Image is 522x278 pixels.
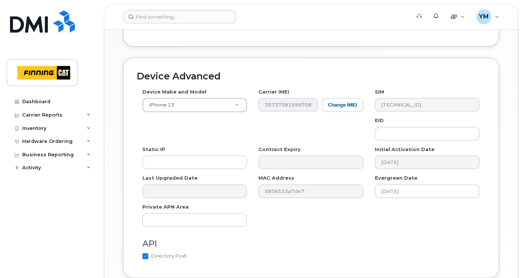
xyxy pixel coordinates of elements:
[322,98,363,112] button: Change IMEI
[375,88,384,95] label: SIM
[471,9,504,24] div: Yen Meloncelli
[143,98,247,112] a: iPhone 13
[142,253,148,259] input: Directory Push
[258,146,301,153] label: Contract Expiry
[375,117,384,124] label: EID
[145,102,174,108] span: iPhone 13
[375,174,417,181] label: Evergreen Date
[490,246,516,272] iframe: Messenger Launcher
[123,10,236,23] input: Find something...
[258,88,289,95] label: Carrier IMEI
[142,146,165,153] label: Static IP
[142,88,207,95] label: Device Make and Model
[375,146,435,153] label: Initial Activation Date
[137,71,485,82] h2: Device Advanced
[142,239,480,248] h3: API
[446,9,470,24] div: Quicklinks
[258,174,294,181] label: MAC Address
[479,12,489,21] span: YM
[142,203,189,210] label: Private APN Area
[142,174,198,181] label: Last Upgraded Date
[142,252,187,261] label: Directory Push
